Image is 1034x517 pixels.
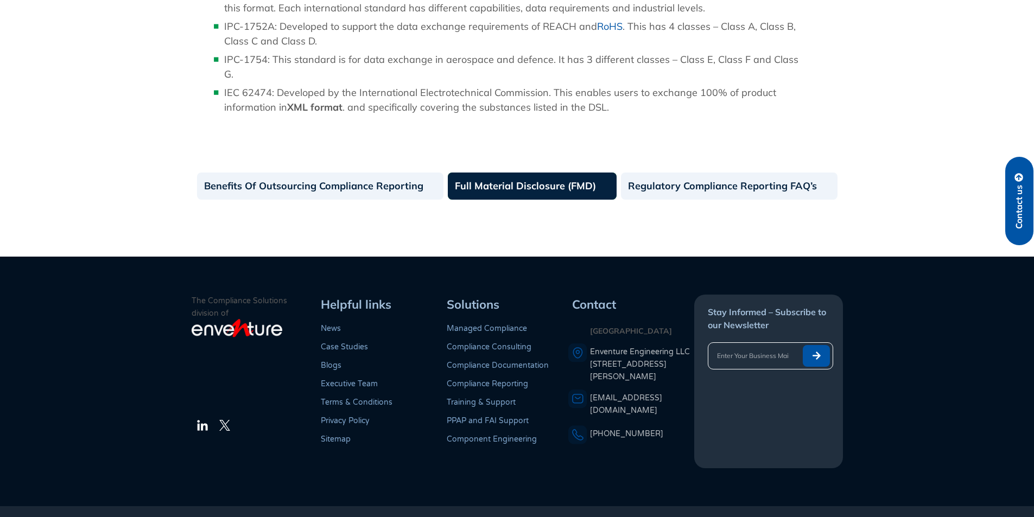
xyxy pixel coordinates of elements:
[342,101,609,113] span: . and specifically covering the substances listed in the DSL.
[448,173,617,200] a: Full Material Disclosure (FMD)
[321,398,392,407] a: Terms & Conditions
[708,307,826,330] span: Stay Informed – Subscribe to our Newsletter
[590,429,663,438] a: [PHONE_NUMBER]
[219,420,230,431] img: The Twitter Logo
[321,342,368,352] a: Case Studies
[708,345,798,367] input: Enter Your Business Mail ID
[321,324,341,333] a: News
[321,435,351,444] a: Sitemap
[447,379,528,388] a: Compliance Reporting
[447,416,529,425] a: PPAP and FAI Support
[447,297,499,312] span: Solutions
[447,342,531,352] a: Compliance Consulting
[1005,157,1033,245] a: Contact us
[321,297,391,312] span: Helpful links
[568,425,587,444] img: A phone icon representing a telephone number
[621,173,838,200] a: Regulatory Compliance Reporting FAQ’s
[224,86,776,113] span: IEC 62474: Developed by the International Electrotechnical Commission. This enables users to exch...
[321,379,378,388] a: Executive Team
[287,101,342,113] b: XML format
[196,419,209,432] img: The LinkedIn Logo
[321,361,341,370] a: Blogs
[447,324,527,333] a: Managed Compliance
[447,398,516,407] a: Training & Support
[192,295,318,320] p: The Compliance Solutions division of
[568,390,587,409] img: An envelope representing an email
[192,318,282,339] img: enventure-light-logo_s
[321,416,370,425] a: Privacy Policy
[197,173,444,200] a: Benefits Of Outsourcing Compliance Reporting
[568,343,587,362] img: A pin icon representing a location
[590,346,692,384] a: Enventure Engineering LLC[STREET_ADDRESS][PERSON_NAME]
[590,393,662,415] a: [EMAIL_ADDRESS][DOMAIN_NAME]
[1014,185,1024,229] span: Contact us
[447,361,549,370] a: Compliance Documentation
[447,435,537,444] a: Component Engineering
[572,297,616,312] span: Contact
[224,20,796,47] span: IPC-1752A: Developed to support the data exchange requirements of REACH and . This has 4 classes ...
[224,53,798,80] span: IPC-1754: This standard is for data exchange in aerospace and defence. It has 3 different classes...
[590,326,672,336] strong: [GEOGRAPHIC_DATA]
[597,20,623,33] a: RoHS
